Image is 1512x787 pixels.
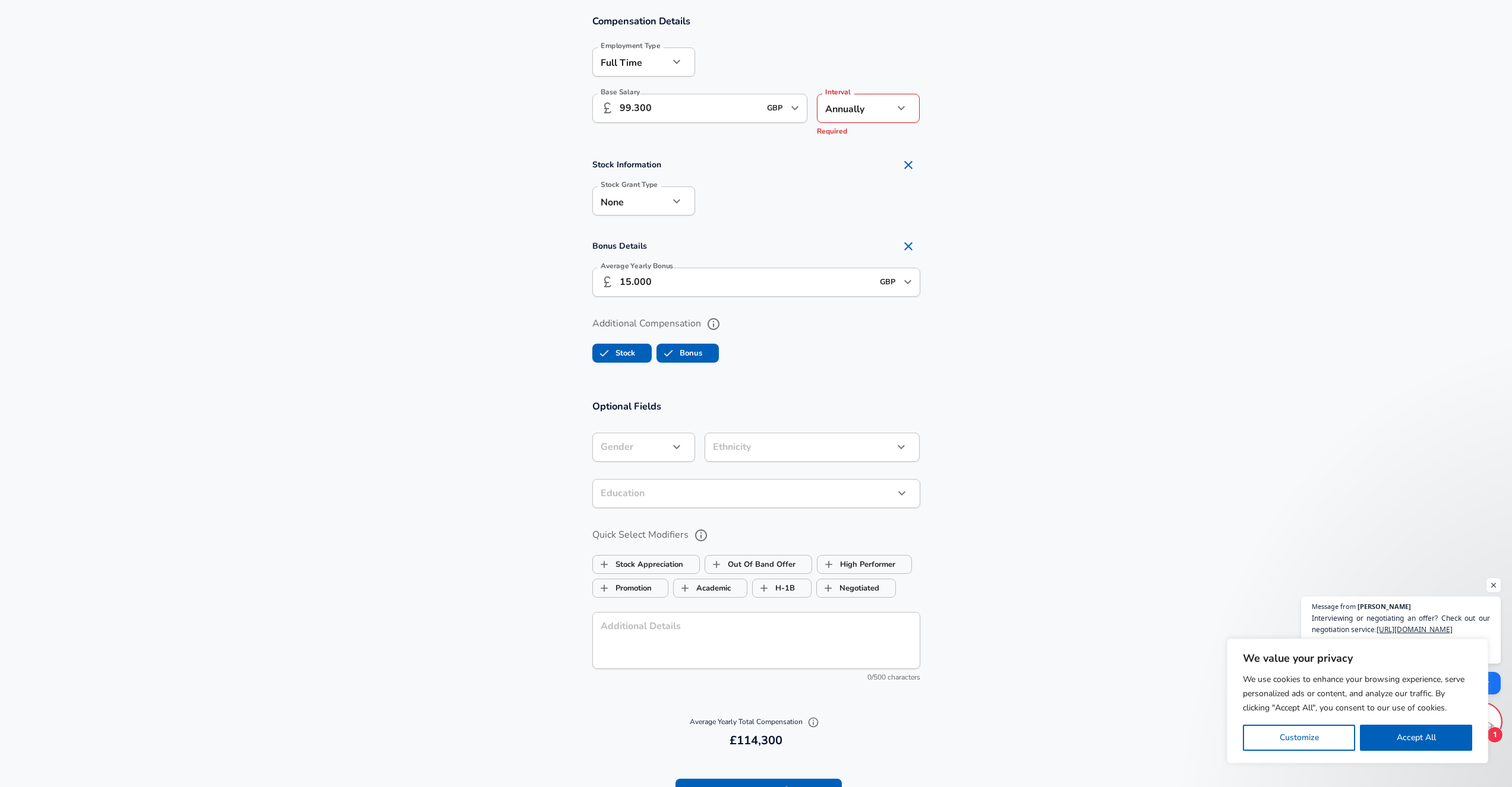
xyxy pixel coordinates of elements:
label: Stock [593,342,635,364]
span: Required [817,126,847,136]
span: [PERSON_NAME] [1358,603,1411,610]
label: Base Salary [601,88,640,96]
button: Remove Section [897,234,920,258]
label: Out Of Band Offer [705,553,796,576]
label: Promotion [593,577,652,599]
button: BonusBonus [656,344,719,363]
label: Stock Grant Type [601,181,658,188]
h3: Compensation Details [592,14,920,28]
label: H-1B [753,577,795,599]
div: Open chat [1465,704,1501,740]
button: NegotiatedNegotiated [816,579,896,598]
label: Interval [825,88,851,96]
label: Average Yearly Bonus [601,262,673,269]
div: Annually [817,94,894,123]
span: Out Of Band Offer [705,553,728,576]
span: Interviewing or negotiating an offer? Check out our negotiation service: Increase in your offer g... [1312,613,1490,658]
label: Stock Appreciation [593,553,683,576]
p: We use cookies to enhance your browsing experience, serve personalized ads or content, and analyz... [1243,672,1472,715]
input: USD [763,99,787,118]
button: H-1BH-1B [752,579,812,598]
button: Accept All [1360,725,1472,751]
div: None [592,186,669,215]
label: Quick Select Modifiers [592,525,920,545]
span: Message from [1312,603,1356,610]
button: Customize [1243,725,1355,751]
button: Remove Section [897,153,920,177]
span: Academic [674,577,696,599]
label: Negotiated [817,577,879,599]
span: H-1B [753,577,775,599]
span: Bonus [657,342,680,364]
input: 15,000 [620,268,873,297]
button: High PerformerHigh Performer [817,555,912,574]
span: Average Yearly Total Compensation [690,717,822,726]
span: Negotiated [817,577,839,599]
div: We value your privacy [1227,639,1488,763]
label: Bonus [657,342,702,364]
label: High Performer [817,553,895,576]
button: StockStock [592,344,652,363]
button: Out Of Band OfferOut Of Band Offer [705,555,812,574]
button: Open [899,274,916,290]
button: Explain Total Compensation [804,713,822,731]
button: help [703,314,724,334]
button: Stock AppreciationStock Appreciation [592,555,700,574]
label: Additional Compensation [592,314,920,334]
span: 1 [1486,726,1503,743]
input: 100,000 [620,94,760,123]
span: Promotion [593,577,615,599]
button: AcademicAcademic [673,579,747,598]
h4: Bonus Details [592,234,920,258]
p: We value your privacy [1243,651,1472,665]
h6: £114,300 [597,731,916,750]
span: Stock Appreciation [593,553,615,576]
div: 0/500 characters [592,672,920,684]
span: Stock [593,342,615,364]
label: Academic [674,577,731,599]
button: help [691,525,711,545]
div: Full Time [592,47,669,77]
h4: Stock Information [592,153,920,177]
button: PromotionPromotion [592,579,668,598]
input: USD [876,273,900,291]
span: High Performer [817,553,840,576]
label: Employment Type [601,42,661,49]
h3: Optional Fields [592,399,920,413]
button: Open [787,100,803,116]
